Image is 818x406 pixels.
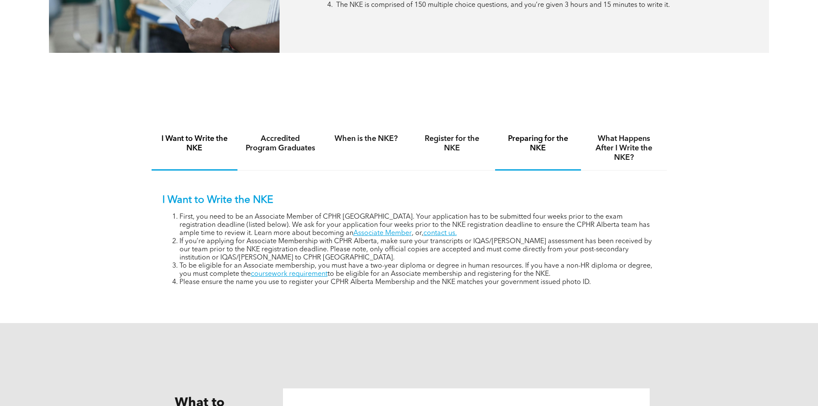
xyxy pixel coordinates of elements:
span: The NKE is comprised of 150 multiple choice questions, and you’re given 3 hours and 15 minutes to... [336,2,670,9]
h4: I Want to Write the NKE [159,134,230,153]
li: Please ensure the name you use to register your CPHR Alberta Membership and the NKE matches your ... [179,278,656,287]
a: coursework requirement [251,271,328,278]
p: I Want to Write the NKE [162,194,656,207]
a: Associate Member [353,230,412,237]
a: contact us. [423,230,457,237]
li: First, you need to be an Associate Member of CPHR [GEOGRAPHIC_DATA]. Your application has to be s... [179,213,656,238]
li: To be eligible for an Associate membership, you must have a two-year diploma or degree in human r... [179,262,656,278]
h4: Accredited Program Graduates [245,134,316,153]
h4: Register for the NKE [417,134,487,153]
h4: Preparing for the NKE [503,134,573,153]
h4: What Happens After I Write the NKE? [589,134,659,162]
li: If you’re applying for Associate Membership with CPHR Alberta, make sure your transcripts or IQAS... [179,238,656,262]
h4: When is the NKE? [331,134,401,143]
